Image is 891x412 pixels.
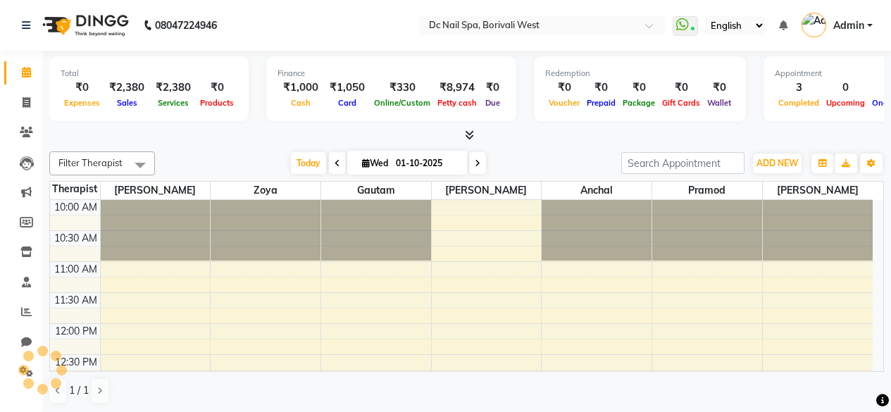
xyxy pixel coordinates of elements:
[775,98,823,108] span: Completed
[545,98,583,108] span: Voucher
[321,182,431,199] span: Gautam
[61,68,237,80] div: Total
[542,182,652,199] span: Anchal
[434,98,480,108] span: Petty cash
[52,355,100,370] div: 12:30 PM
[69,383,89,398] span: 1 / 1
[51,293,100,308] div: 11:30 AM
[50,182,100,196] div: Therapist
[482,98,504,108] span: Due
[545,68,735,80] div: Redemption
[763,182,873,199] span: [PERSON_NAME]
[823,80,868,96] div: 0
[278,68,505,80] div: Finance
[104,80,150,96] div: ₹2,380
[545,80,583,96] div: ₹0
[833,18,864,33] span: Admin
[583,80,619,96] div: ₹0
[775,80,823,96] div: 3
[652,182,762,199] span: Pramod
[51,231,100,246] div: 10:30 AM
[756,158,798,168] span: ADD NEW
[291,152,326,174] span: Today
[802,13,826,37] img: Admin
[324,80,370,96] div: ₹1,050
[150,80,197,96] div: ₹2,380
[335,98,360,108] span: Card
[434,80,480,96] div: ₹8,974
[197,98,237,108] span: Products
[370,98,434,108] span: Online/Custom
[753,154,802,173] button: ADD NEW
[659,98,704,108] span: Gift Cards
[659,80,704,96] div: ₹0
[61,80,104,96] div: ₹0
[58,157,123,168] span: Filter Therapist
[392,153,462,174] input: 2025-10-01
[197,80,237,96] div: ₹0
[51,262,100,277] div: 11:00 AM
[287,98,314,108] span: Cash
[154,98,192,108] span: Services
[101,182,211,199] span: [PERSON_NAME]
[823,98,868,108] span: Upcoming
[621,152,744,174] input: Search Appointment
[359,158,392,168] span: Wed
[619,80,659,96] div: ₹0
[52,324,100,339] div: 12:00 PM
[61,98,104,108] span: Expenses
[51,200,100,215] div: 10:00 AM
[370,80,434,96] div: ₹330
[36,6,132,45] img: logo
[432,182,542,199] span: [PERSON_NAME]
[155,6,217,45] b: 08047224946
[619,98,659,108] span: Package
[278,80,324,96] div: ₹1,000
[480,80,505,96] div: ₹0
[113,98,141,108] span: Sales
[704,80,735,96] div: ₹0
[583,98,619,108] span: Prepaid
[211,182,320,199] span: Zoya
[704,98,735,108] span: Wallet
